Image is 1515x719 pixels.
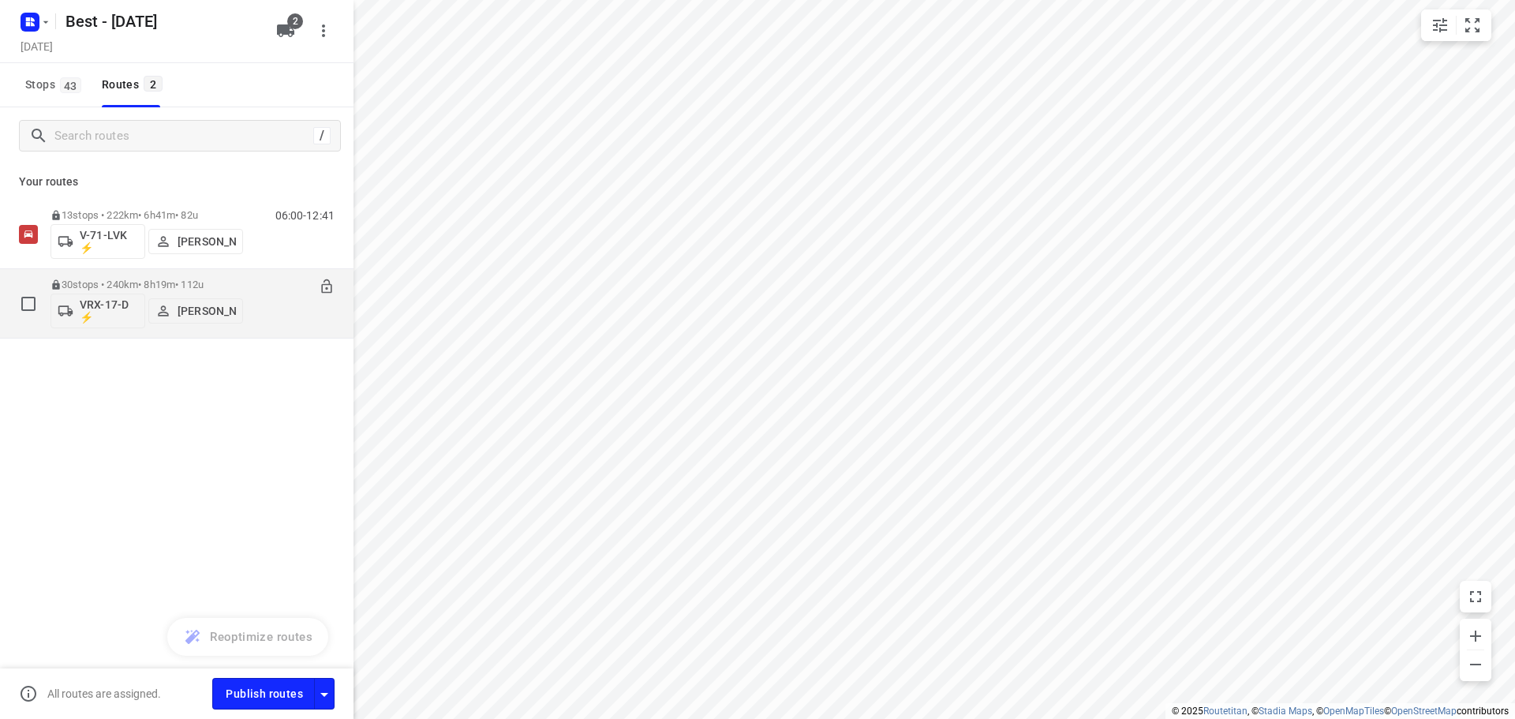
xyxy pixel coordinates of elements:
[14,37,59,55] h5: Project date
[270,15,301,47] button: 2
[212,678,315,709] button: Publish routes
[1203,706,1248,717] a: Routetitan
[102,75,167,95] div: Routes
[144,76,163,92] span: 2
[308,15,339,47] button: More
[1424,9,1456,41] button: Map settings
[226,684,303,704] span: Publish routes
[287,13,303,29] span: 2
[148,229,243,254] button: [PERSON_NAME]
[313,127,331,144] div: /
[148,298,243,324] button: [PERSON_NAME]
[47,687,161,700] p: All routes are assigned.
[50,209,243,221] p: 13 stops • 222km • 6h41m • 82u
[315,683,334,703] div: Driver app settings
[167,618,328,656] button: Reoptimize routes
[1259,706,1312,717] a: Stadia Maps
[80,298,138,324] p: VRX-17-D ⚡
[1172,706,1509,717] li: © 2025 , © , © © contributors
[1323,706,1384,717] a: OpenMapTiles
[178,305,236,317] p: [PERSON_NAME]
[60,77,81,93] span: 43
[50,279,243,290] p: 30 stops • 240km • 8h19m • 112u
[25,75,86,95] span: Stops
[275,209,335,222] p: 06:00-12:41
[54,124,313,148] input: Search routes
[19,174,335,190] p: Your routes
[80,229,138,254] p: V-71-LVK ⚡
[1421,9,1491,41] div: small contained button group
[1457,9,1488,41] button: Fit zoom
[178,235,236,248] p: [PERSON_NAME]
[50,294,145,328] button: VRX-17-D ⚡
[1391,706,1457,717] a: OpenStreetMap
[13,288,44,320] span: Select
[59,9,264,34] h5: Best - [DATE]
[50,224,145,259] button: V-71-LVK ⚡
